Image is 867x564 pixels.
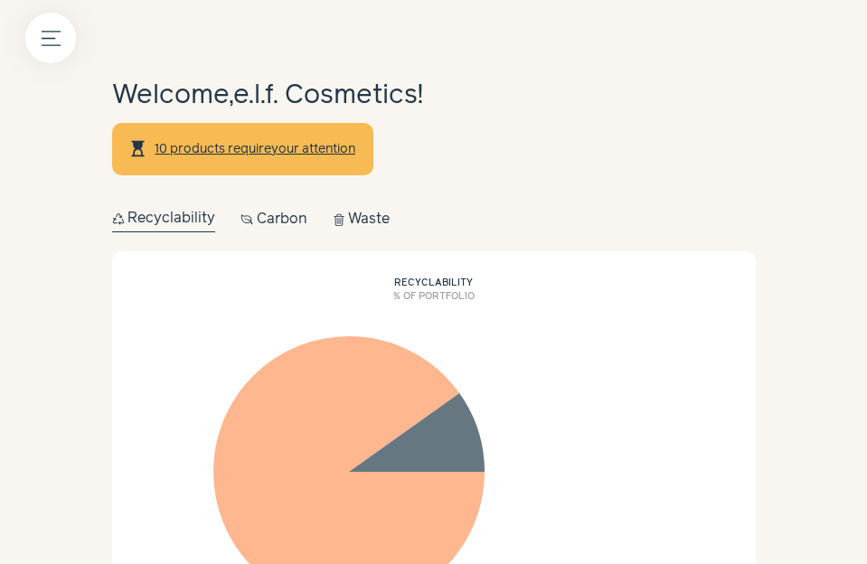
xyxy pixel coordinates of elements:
[233,82,418,108] span: e.l.f. Cosmetics
[112,207,216,232] button: Recyclability
[154,142,356,156] a: 10 products requireyour attention
[112,76,423,117] h1: Welcome, !
[128,139,147,158] span: hourglass_top
[125,264,743,291] h2: Recyclability
[333,207,391,232] button: Waste
[240,207,307,232] button: Carbon
[125,290,743,317] h3: % of portfolio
